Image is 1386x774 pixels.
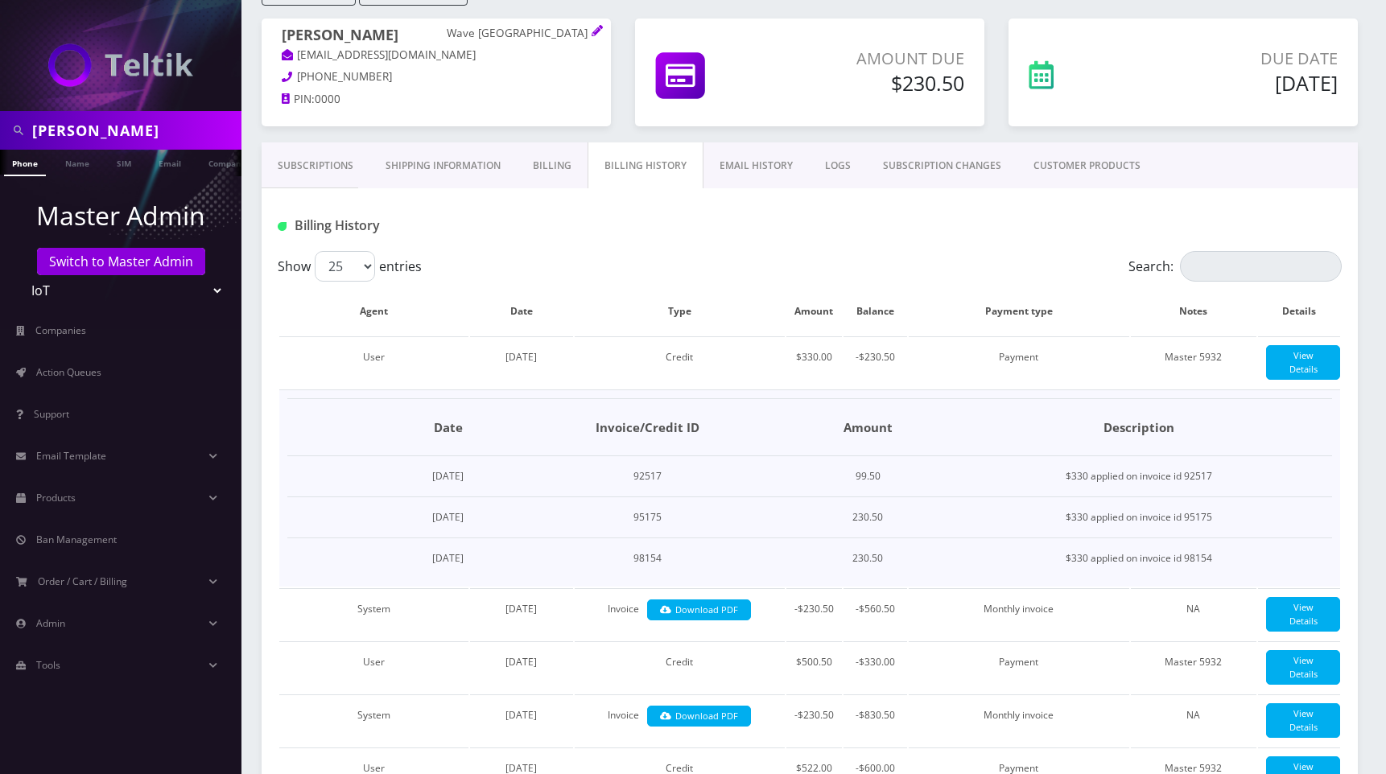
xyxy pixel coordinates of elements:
[38,574,127,588] span: Order / Cart / Billing
[786,288,842,335] th: Amount
[790,456,946,497] td: 99.50
[1017,142,1157,189] a: CUSTOMER PRODUCTS
[1131,588,1256,640] td: NA
[4,150,46,176] a: Phone
[279,336,468,388] td: User
[945,538,1332,579] td: $330 applied on invoice id 98154
[786,588,842,640] td: -$230.50
[1131,336,1256,388] td: Master 5932
[315,251,375,282] select: Showentries
[505,350,537,364] span: [DATE]
[392,497,505,538] td: [DATE]
[909,641,1129,693] td: Payment
[809,142,867,189] a: LOGS
[794,71,963,95] h5: $230.50
[505,708,537,722] span: [DATE]
[392,456,505,497] td: [DATE]
[575,336,785,388] td: Credit
[909,588,1129,640] td: Monthly invoice
[151,150,189,175] a: Email
[786,336,842,388] td: $330.00
[109,150,139,175] a: SIM
[517,142,588,189] a: Billing
[32,115,237,146] input: Search in Company
[392,538,505,579] td: [DATE]
[282,47,476,64] a: [EMAIL_ADDRESS][DOMAIN_NAME]
[1266,650,1340,685] a: View Details
[1266,597,1340,632] a: View Details
[1266,703,1340,738] a: View Details
[945,399,1332,456] th: Description
[447,27,591,41] p: Wave [GEOGRAPHIC_DATA]
[844,641,907,693] td: -$330.00
[575,694,785,746] td: Invoice
[279,694,468,746] td: System
[575,288,785,335] th: Type
[505,399,790,456] th: Invoice/Credit ID
[505,497,790,538] td: 95175
[297,69,392,84] span: [PHONE_NUMBER]
[1131,641,1256,693] td: Master 5932
[315,92,340,106] span: 0000
[200,150,254,175] a: Company
[282,27,591,47] h1: [PERSON_NAME]
[48,43,193,87] img: IoT
[36,449,106,463] span: Email Template
[794,47,963,71] p: Amount Due
[647,706,751,727] a: Download PDF
[36,658,60,672] span: Tools
[575,641,785,693] td: Credit
[36,365,101,379] span: Action Queues
[282,92,315,108] a: PIN:
[278,218,617,233] h1: Billing History
[392,399,505,456] th: Date
[786,641,842,693] td: $500.50
[36,616,65,630] span: Admin
[1140,71,1338,95] h5: [DATE]
[909,694,1129,746] td: Monthly invoice
[909,336,1129,388] td: Payment
[35,323,86,337] span: Companies
[57,150,97,175] a: Name
[37,248,205,275] a: Switch to Master Admin
[844,288,907,335] th: Balance
[790,399,946,456] th: Amount
[470,288,573,335] th: Date
[790,497,946,538] td: 230.50
[505,538,790,579] td: 98154
[278,251,422,282] label: Show entries
[909,288,1129,335] th: Payment type
[790,538,946,579] td: 230.50
[262,142,369,189] a: Subscriptions
[36,533,117,546] span: Ban Management
[279,288,468,335] th: Agent
[786,694,842,746] td: -$230.50
[844,588,907,640] td: -$560.50
[279,588,468,640] td: System
[34,407,69,421] span: Support
[1258,288,1340,335] th: Details
[844,336,907,388] td: -$230.50
[844,694,907,746] td: -$830.50
[279,641,468,693] td: User
[369,142,517,189] a: Shipping Information
[36,491,76,504] span: Products
[1131,288,1256,335] th: Notes
[1180,251,1342,282] input: Search:
[1140,47,1338,71] p: Due Date
[647,599,751,621] a: Download PDF
[867,142,1017,189] a: SUBSCRIPTION CHANGES
[945,497,1332,538] td: $330 applied on invoice id 95175
[505,456,790,497] td: 92517
[1131,694,1256,746] td: NA
[505,602,537,615] span: [DATE]
[1128,251,1342,282] label: Search:
[505,655,537,669] span: [DATE]
[575,588,785,640] td: Invoice
[945,456,1332,497] td: $330 applied on invoice id 92517
[588,142,703,189] a: Billing History
[703,142,809,189] a: EMAIL HISTORY
[1266,345,1340,380] a: View Details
